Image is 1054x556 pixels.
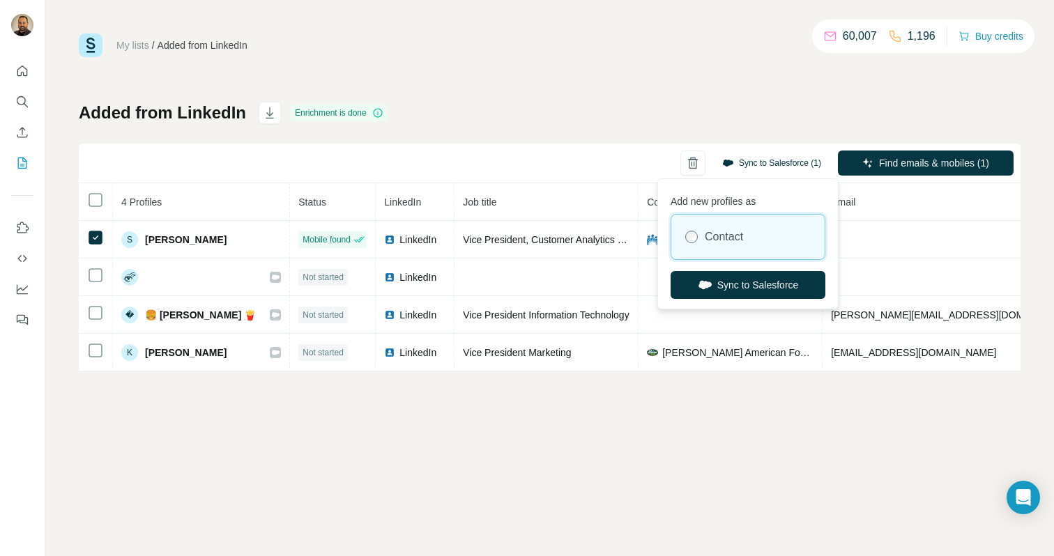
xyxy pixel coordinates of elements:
[647,196,689,208] span: Company
[399,308,436,322] span: LinkedIn
[384,234,395,245] img: LinkedIn logo
[152,38,155,52] li: /
[463,234,669,245] span: Vice President, Customer Analytics & Reporting
[712,153,831,173] button: Sync to Salesforce (1)
[958,26,1023,46] button: Buy credits
[121,344,138,361] div: K
[831,347,996,358] span: [EMAIL_ADDRESS][DOMAIN_NAME]
[11,277,33,302] button: Dashboard
[11,120,33,145] button: Enrich CSV
[79,102,246,124] h1: Added from LinkedIn
[662,346,814,360] span: [PERSON_NAME] American Food Co.
[879,156,989,170] span: Find emails & mobiles (1)
[384,347,395,358] img: LinkedIn logo
[384,196,421,208] span: LinkedIn
[79,33,102,57] img: Surfe Logo
[291,105,388,121] div: Enrichment is done
[399,346,436,360] span: LinkedIn
[671,271,825,299] button: Sync to Salesforce
[463,347,571,358] span: Vice President Marketing
[399,270,436,284] span: LinkedIn
[705,229,743,245] label: Contact
[145,308,256,322] span: 🍔 [PERSON_NAME] 🍟
[121,307,138,323] div: �
[831,196,855,208] span: Email
[647,347,658,358] img: company-logo
[11,150,33,176] button: My lists
[11,307,33,332] button: Feedback
[116,40,149,51] a: My lists
[121,196,162,208] span: 4 Profiles
[145,233,227,247] span: [PERSON_NAME]
[303,346,344,359] span: Not started
[11,89,33,114] button: Search
[1007,481,1040,514] div: Open Intercom Messenger
[671,189,825,208] p: Add new profiles as
[647,234,658,245] img: company-logo
[384,309,395,321] img: LinkedIn logo
[399,233,436,247] span: LinkedIn
[463,309,629,321] span: Vice President Information Technology
[11,215,33,240] button: Use Surfe on LinkedIn
[838,150,1014,176] button: Find emails & mobiles (1)
[11,14,33,36] img: Avatar
[158,38,247,52] div: Added from LinkedIn
[11,246,33,271] button: Use Surfe API
[11,59,33,84] button: Quick start
[303,233,351,246] span: Mobile found
[384,272,395,283] img: LinkedIn logo
[303,309,344,321] span: Not started
[463,196,496,208] span: Job title
[908,28,935,45] p: 1,196
[298,196,326,208] span: Status
[303,271,344,284] span: Not started
[843,28,877,45] p: 60,007
[121,231,138,248] div: S
[145,346,227,360] span: [PERSON_NAME]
